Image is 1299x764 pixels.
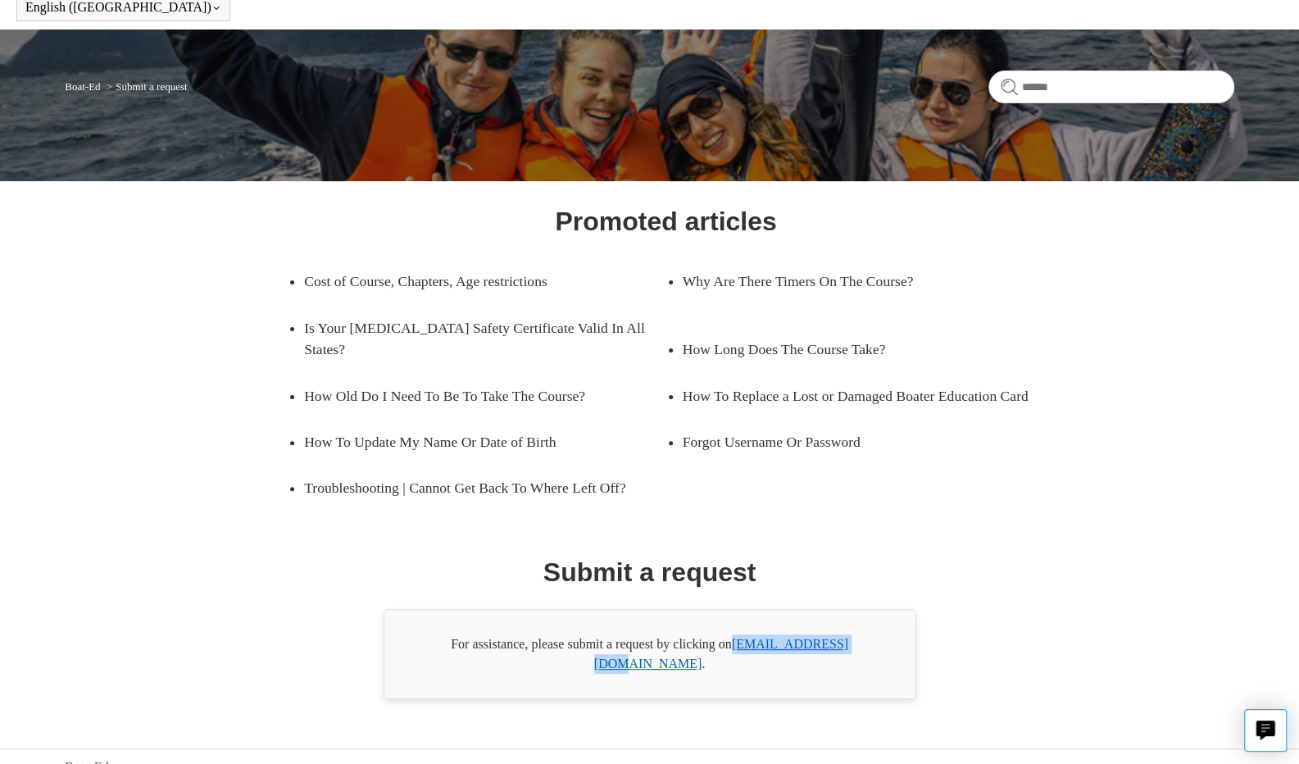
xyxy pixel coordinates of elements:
button: Live chat [1244,709,1287,752]
a: Why Are There Timers On The Course? [683,258,1020,304]
a: Forgot Username Or Password [683,419,1020,465]
a: How Long Does The Course Take? [683,326,1020,372]
a: Is Your [MEDICAL_DATA] Safety Certificate Valid In All States? [304,305,665,373]
li: Submit a request [103,80,188,93]
h1: Submit a request [543,553,756,592]
a: How To Update My Name Or Date of Birth [304,419,641,465]
a: Troubleshooting | Cannot Get Back To Where Left Off? [304,465,665,511]
h1: Promoted articles [555,202,776,241]
a: Boat-Ed [65,80,100,93]
li: Boat-Ed [65,80,103,93]
div: For assistance, please submit a request by clicking on . [384,609,916,699]
input: Search [988,70,1234,103]
a: How Old Do I Need To Be To Take The Course? [304,373,641,419]
a: Cost of Course, Chapters, Age restrictions [304,258,641,304]
a: How To Replace a Lost or Damaged Boater Education Card [683,373,1044,419]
